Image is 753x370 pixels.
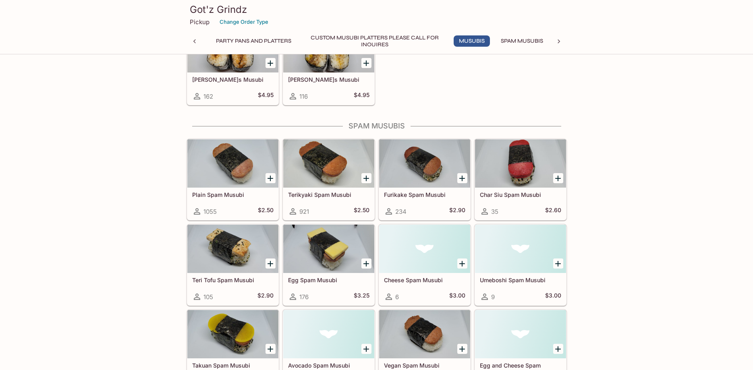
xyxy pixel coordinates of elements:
div: Mika G's Musubi [283,24,374,72]
h5: [PERSON_NAME]s Musubi [288,76,369,83]
button: Add Egg and Cheese Spam Musubi [553,344,563,354]
h5: Avocado Spam Musubi [288,362,369,369]
button: Add Furikake Spam Musubi [457,173,467,183]
span: 105 [203,293,213,301]
div: Avocado Spam Musubi [283,310,374,358]
h5: Plain Spam Musubi [192,191,274,198]
div: Furikake Spam Musubi [379,139,470,188]
div: Egg Spam Musubi [283,225,374,273]
h5: $2.50 [354,207,369,216]
h5: [PERSON_NAME]s Musubi [192,76,274,83]
h5: $2.50 [258,207,274,216]
div: Terikyaki Spam Musubi [283,139,374,188]
h5: Char Siu Spam Musubi [480,191,561,198]
span: 176 [299,293,309,301]
p: Pickup [190,18,210,26]
a: Cheese Spam Musubi6$3.00 [379,224,471,306]
a: [PERSON_NAME]s Musubi116$4.95 [283,24,375,105]
button: Add Avocado Spam Musubi [361,344,371,354]
h5: $2.90 [257,292,274,302]
a: Umeboshi Spam Musubi9$3.00 [475,224,566,306]
h5: Cheese Spam Musubi [384,277,465,283]
button: Add Cheese Spam Musubi [457,258,467,269]
button: Add Teri Tofu Spam Musubi [266,258,276,269]
h4: Spam Musubis [187,122,567,130]
button: Add Yumi G's Musubi [266,58,276,68]
h5: $3.00 [449,292,465,302]
h5: Furikake Spam Musubi [384,191,465,198]
span: 9 [491,293,495,301]
h3: Got'z Grindz [190,3,564,16]
a: Furikake Spam Musubi234$2.90 [379,139,471,220]
span: 234 [395,208,407,215]
h5: Umeboshi Spam Musubi [480,277,561,283]
div: Egg and Cheese Spam Musubi [475,310,566,358]
button: Add Vegan Spam Musubi [457,344,467,354]
button: Custom Musubi Platters PLEASE CALL FOR INQUIRES [302,35,447,47]
a: Terikyaki Spam Musubi921$2.50 [283,139,375,220]
span: 162 [203,93,213,100]
span: 6 [395,293,399,301]
span: 921 [299,208,309,215]
div: Takuan Spam Musubi [187,310,278,358]
h5: $3.25 [354,292,369,302]
div: Umeboshi Spam Musubi [475,225,566,273]
div: Vegan Spam Musubi [379,310,470,358]
h5: $3.00 [545,292,561,302]
h5: Terikyaki Spam Musubi [288,191,369,198]
h5: Takuan Spam Musubi [192,362,274,369]
h5: Egg Spam Musubi [288,277,369,283]
h5: $4.95 [354,91,369,101]
h5: Vegan Spam Musubi [384,362,465,369]
a: Plain Spam Musubi1055$2.50 [187,139,279,220]
h5: $2.90 [449,207,465,216]
button: Change Order Type [216,16,272,28]
button: Add Mika G's Musubi [361,58,371,68]
h5: $4.95 [258,91,274,101]
button: Add Char Siu Spam Musubi [553,173,563,183]
button: Add Terikyaki Spam Musubi [361,173,371,183]
a: Char Siu Spam Musubi35$2.60 [475,139,566,220]
button: Add Umeboshi Spam Musubi [553,258,563,269]
button: Party Pans and Platters [212,35,296,47]
button: Add Takuan Spam Musubi [266,344,276,354]
h5: $2.60 [545,207,561,216]
span: 35 [491,208,498,215]
button: Spam Musubis [496,35,548,47]
div: Yumi G's Musubi [187,24,278,72]
button: Add Plain Spam Musubi [266,173,276,183]
div: Plain Spam Musubi [187,139,278,188]
div: Teri Tofu Spam Musubi [187,225,278,273]
a: [PERSON_NAME]s Musubi162$4.95 [187,24,279,105]
div: Char Siu Spam Musubi [475,139,566,188]
h5: Teri Tofu Spam Musubi [192,277,274,283]
button: Musubis [454,35,490,47]
a: Teri Tofu Spam Musubi105$2.90 [187,224,279,306]
a: Egg Spam Musubi176$3.25 [283,224,375,306]
button: Add Egg Spam Musubi [361,258,371,269]
span: 116 [299,93,308,100]
div: Cheese Spam Musubi [379,225,470,273]
span: 1055 [203,208,217,215]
